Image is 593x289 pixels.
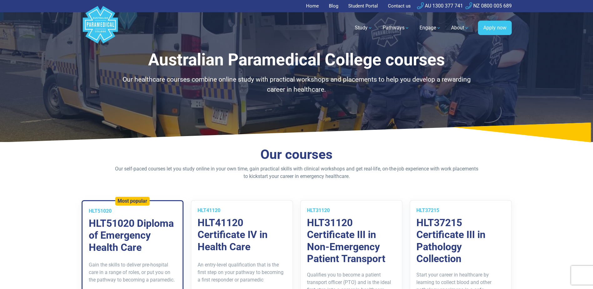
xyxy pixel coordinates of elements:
[416,19,445,37] a: Engage
[82,12,119,44] a: Australian Paramedical College
[416,217,505,265] h3: HLT37215 Certificate III in Pathology Collection
[307,207,330,213] span: HLT31120
[351,19,376,37] a: Study
[416,207,439,213] span: HLT37215
[198,217,286,253] h3: HLT41120 Certificate IV in Health Care
[417,3,463,9] a: AU 1300 377 741
[465,3,512,9] a: NZ 0800 005 689
[89,217,176,253] h3: HLT51020 Diploma of Emergency Health Care
[478,21,512,35] a: Apply now
[198,261,286,284] p: An entry-level qualification that is the first step on your pathway to becoming a first responder...
[307,217,396,265] h3: HLT31120 Certificate III in Non-Emergency Patient Transport
[114,75,480,94] p: Our healthcare courses combine online study with practical workshops and placements to help you d...
[198,207,220,213] span: HLT41120
[379,19,413,37] a: Pathways
[114,165,480,180] p: Our self-paced courses let you study online in your own time, gain practical skills with clinical...
[447,19,473,37] a: About
[118,198,147,204] h5: Most popular
[114,147,480,163] h2: Our courses
[89,261,176,284] p: Gain the skills to deliver pre-hospital care in a range of roles, or put you on the pathway to be...
[114,50,480,70] h1: Australian Paramedical College courses
[89,208,112,214] span: HLT51020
